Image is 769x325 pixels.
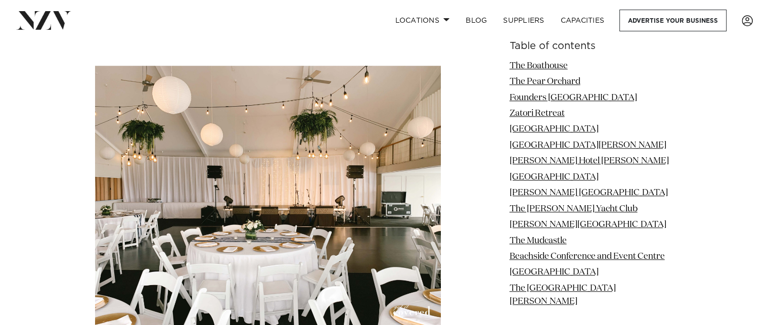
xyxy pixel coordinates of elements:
img: nzv-logo.png [16,11,71,29]
a: Capacities [553,10,613,31]
a: [GEOGRAPHIC_DATA] [510,173,599,181]
a: [PERSON_NAME] [GEOGRAPHIC_DATA] [510,189,668,198]
a: Founders [GEOGRAPHIC_DATA] [510,94,637,102]
a: Locations [387,10,458,31]
a: [PERSON_NAME][GEOGRAPHIC_DATA] [510,220,666,229]
a: [PERSON_NAME] Hotel [PERSON_NAME] [510,157,669,166]
a: The Boathouse [510,62,568,70]
a: Zatori Retreat [510,109,565,118]
a: The Pear Orchard [510,77,580,86]
a: Advertise your business [619,10,727,31]
a: [GEOGRAPHIC_DATA] [510,268,599,277]
h6: Table of contents [510,41,674,52]
a: The [PERSON_NAME] Yacht Club [510,205,638,213]
a: BLOG [458,10,495,31]
a: Beachside Conference and Event Centre [510,252,665,261]
a: [GEOGRAPHIC_DATA][PERSON_NAME] [510,141,666,150]
a: The Mudcastle [510,237,567,245]
a: The [GEOGRAPHIC_DATA][PERSON_NAME] [510,284,616,306]
a: [GEOGRAPHIC_DATA] [510,125,599,134]
a: SUPPLIERS [495,10,552,31]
